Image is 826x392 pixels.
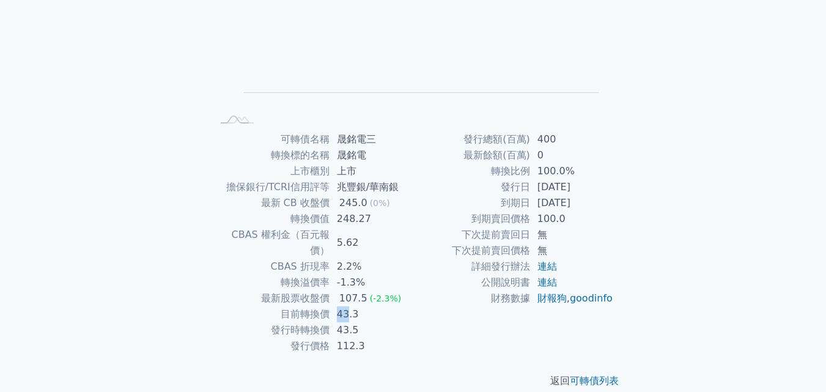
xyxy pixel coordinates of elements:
td: 下次提前賣回價格 [413,243,530,259]
td: 2.2% [330,259,413,275]
span: (-2.3%) [370,294,402,303]
td: 最新股票收盤價 [213,290,330,306]
td: CBAS 權利金（百元報價） [213,227,330,259]
td: 轉換溢價率 [213,275,330,290]
td: 112.3 [330,338,413,354]
p: 返回 [198,374,629,388]
td: 公開說明書 [413,275,530,290]
a: goodinfo [570,292,613,304]
td: 400 [530,131,614,147]
td: 轉換比例 [413,163,530,179]
td: 擔保銀行/TCRI信用評等 [213,179,330,195]
td: 43.5 [330,322,413,338]
a: 連結 [537,261,557,272]
td: 到期賣回價格 [413,211,530,227]
td: 轉換標的名稱 [213,147,330,163]
a: 連結 [537,276,557,288]
a: 財報狗 [537,292,567,304]
td: 兆豐銀/華南銀 [330,179,413,195]
td: [DATE] [530,179,614,195]
td: 無 [530,243,614,259]
td: 0 [530,147,614,163]
td: CBAS 折現率 [213,259,330,275]
td: 財務數據 [413,290,530,306]
td: 100.0% [530,163,614,179]
td: 最新 CB 收盤價 [213,195,330,211]
td: 上市 [330,163,413,179]
td: 可轉債名稱 [213,131,330,147]
td: 發行時轉換價 [213,322,330,338]
div: 107.5 [337,290,370,306]
td: [DATE] [530,195,614,211]
div: 245.0 [337,195,370,211]
td: 下次提前賣回日 [413,227,530,243]
td: 上市櫃別 [213,163,330,179]
a: 可轉債列表 [570,375,619,386]
td: 43.3 [330,306,413,322]
td: 發行價格 [213,338,330,354]
td: 最新餘額(百萬) [413,147,530,163]
td: 100.0 [530,211,614,227]
td: 5.62 [330,227,413,259]
td: 目前轉換價 [213,306,330,322]
td: -1.3% [330,275,413,290]
td: 發行總額(百萬) [413,131,530,147]
td: 248.27 [330,211,413,227]
td: 發行日 [413,179,530,195]
td: 詳細發行辦法 [413,259,530,275]
td: 晟銘電 [330,147,413,163]
td: , [530,290,614,306]
td: 轉換價值 [213,211,330,227]
span: (0%) [370,198,390,208]
td: 到期日 [413,195,530,211]
td: 無 [530,227,614,243]
td: 晟銘電三 [330,131,413,147]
